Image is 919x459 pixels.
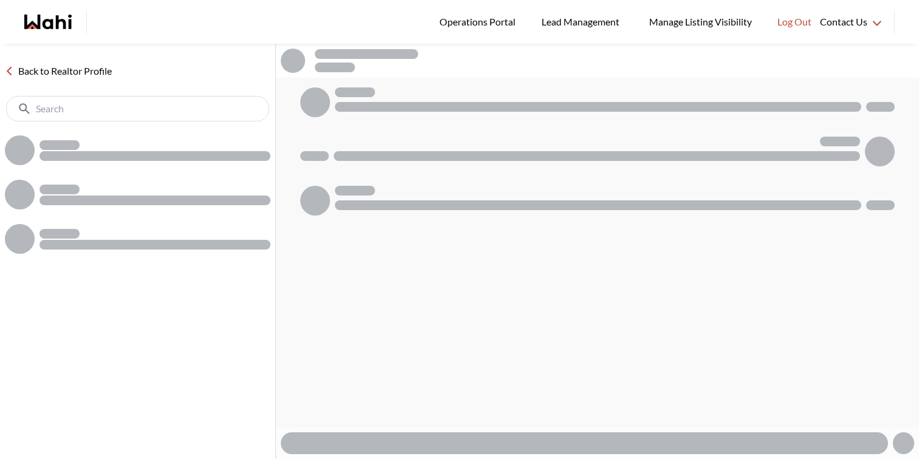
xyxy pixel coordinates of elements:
a: Wahi homepage [24,15,72,29]
span: Log Out [777,14,811,30]
span: Lead Management [542,14,624,30]
span: Operations Portal [439,14,520,30]
span: Manage Listing Visibility [645,14,756,30]
input: Search [36,103,242,115]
